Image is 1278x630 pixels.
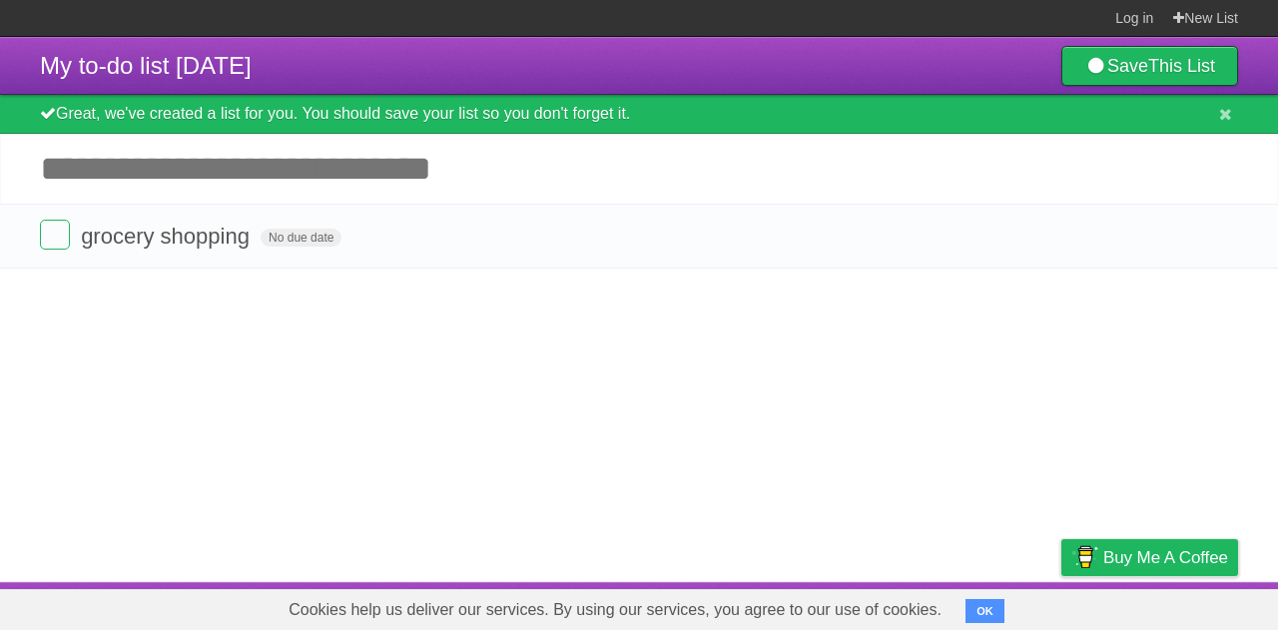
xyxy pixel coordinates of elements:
[967,587,1011,625] a: Terms
[1071,540,1098,574] img: Buy me a coffee
[965,599,1004,623] button: OK
[796,587,838,625] a: About
[1103,540,1228,575] span: Buy me a coffee
[862,587,943,625] a: Developers
[269,590,961,630] span: Cookies help us deliver our services. By using our services, you agree to our use of cookies.
[40,220,70,250] label: Done
[40,52,252,79] span: My to-do list [DATE]
[1035,587,1087,625] a: Privacy
[81,224,255,249] span: grocery shopping
[261,229,341,247] span: No due date
[1061,539,1238,576] a: Buy me a coffee
[1112,587,1238,625] a: Suggest a feature
[1148,56,1215,76] b: This List
[1061,46,1238,86] a: SaveThis List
